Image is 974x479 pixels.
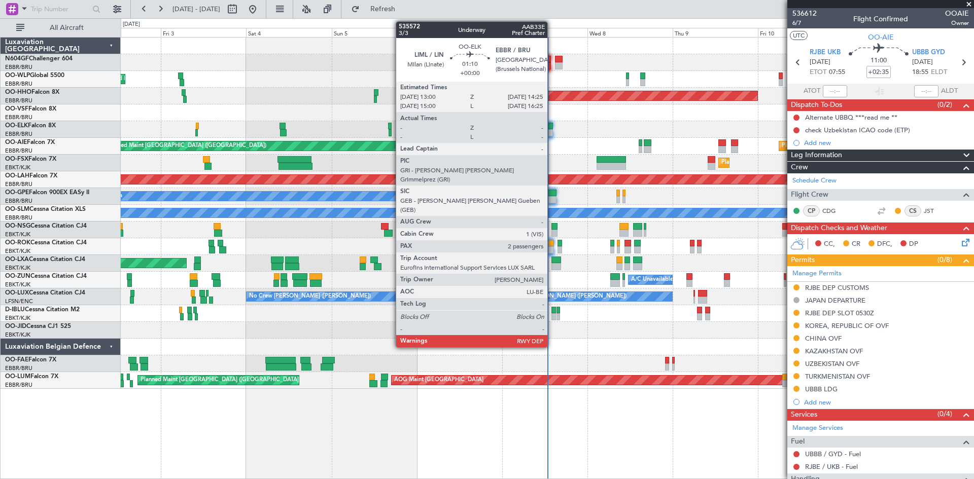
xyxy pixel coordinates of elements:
a: EBKT/KJK [5,231,30,238]
span: OO-JID [5,323,26,329]
a: EBKT/KJK [5,281,30,288]
span: CR [852,239,860,249]
a: OO-HHOFalcon 8X [5,89,59,95]
div: No Crew [PERSON_NAME] ([PERSON_NAME]) [505,289,627,304]
span: 18:55 [912,67,928,78]
span: OO-SLM [5,206,29,212]
span: OO-ZUN [5,273,30,279]
span: Crew [791,162,808,173]
a: N604GFChallenger 604 [5,56,73,62]
a: OO-SLMCessna Citation XLS [5,206,86,212]
span: 536612 [792,8,817,19]
div: Alternate UBBQ ***read me ** [805,113,897,122]
a: LFSN/ENC [5,298,33,305]
a: OO-AIEFalcon 7X [5,139,55,145]
div: check Uzbekistan ICAO code (ETP) [805,126,910,134]
a: OO-NSGCessna Citation CJ4 [5,223,87,229]
div: UBBB LDG [805,385,838,393]
div: Add new [804,138,969,147]
a: UBBB / GYD - Fuel [805,450,861,458]
div: [DATE] [123,20,140,29]
span: OO-NSG [5,223,30,229]
a: EBBR/BRU [5,80,32,88]
span: UBBB GYD [912,48,945,58]
a: OO-ZUNCessna Citation CJ4 [5,273,87,279]
a: Manage Permits [792,269,842,279]
div: Sat 4 [246,28,331,37]
span: OO-LUX [5,290,29,296]
span: (0/8) [937,254,952,265]
div: Mon 6 [417,28,502,37]
div: Planned Maint [GEOGRAPHIC_DATA] ([GEOGRAPHIC_DATA] National) [141,373,324,388]
span: ALDT [941,86,958,96]
a: JST [924,206,947,215]
a: EBKT/KJK [5,247,30,255]
a: OO-VSFFalcon 8X [5,106,56,112]
span: OO-LXA [5,256,29,263]
a: OO-FSXFalcon 7X [5,156,56,162]
span: ELDT [931,67,947,78]
span: Flight Crew [791,189,828,201]
span: Leg Information [791,150,842,161]
span: Refresh [362,6,404,13]
span: OO-FAE [5,357,28,363]
a: EBKT/KJK [5,164,30,171]
span: OO-LAH [5,173,29,179]
span: Dispatch Checks and Weather [791,223,887,234]
a: OO-FAEFalcon 7X [5,357,56,363]
a: EBBR/BRU [5,364,32,372]
span: 07:55 [829,67,845,78]
span: Dispatch To-Dos [791,99,842,111]
a: OO-LUMFalcon 7X [5,374,58,380]
div: CS [905,205,921,216]
a: OO-LUXCessna Citation CJ4 [5,290,85,296]
div: Planned Maint Geneva (Cointrin) [441,88,525,103]
span: OO-AIE [868,32,894,43]
a: EBBR/BRU [5,63,32,71]
span: Fuel [791,436,805,448]
a: RJBE / UKB - Fuel [805,462,858,471]
a: EBBR/BRU [5,147,32,155]
span: OO-VSF [5,106,28,112]
span: ATOT [804,86,820,96]
div: KAZAKHSTAN OVF [805,347,863,355]
a: OO-LAHFalcon 7X [5,173,57,179]
a: EBBR/BRU [5,214,32,222]
div: Wed 8 [587,28,673,37]
a: OO-JIDCessna CJ1 525 [5,323,71,329]
a: EBBR/BRU [5,130,32,138]
a: EBBR/BRU [5,381,32,389]
span: [DATE] [810,57,830,67]
div: Flight Confirmed [853,14,908,24]
div: Unplanned Maint [GEOGRAPHIC_DATA] ([GEOGRAPHIC_DATA]) [99,138,266,154]
input: Trip Number [31,2,89,17]
div: TURKMENISTAN OVF [805,372,870,381]
div: A/C Unavailable [GEOGRAPHIC_DATA]-[GEOGRAPHIC_DATA] [631,272,793,287]
div: CHINA OVF [805,334,842,343]
a: CDG [822,206,845,215]
span: [DATE] - [DATE] [172,5,220,14]
a: OO-ELKFalcon 8X [5,123,56,129]
span: D-IBLU [5,307,25,313]
span: OO-WLP [5,72,30,79]
span: Services [791,409,817,421]
span: N604GF [5,56,29,62]
a: EBBR/BRU [5,180,32,188]
span: OO-LUM [5,374,30,380]
span: Owner [945,19,969,27]
div: UZBEKISTAN OVF [805,359,859,368]
a: EBBR/BRU [5,97,32,104]
a: OO-ROKCessna Citation CJ4 [5,240,87,246]
button: All Aircraft [11,20,110,36]
div: Planned Maint Kortrijk-[GEOGRAPHIC_DATA] [721,155,840,170]
a: EBBR/BRU [5,197,32,205]
span: [DATE] [912,57,933,67]
span: (0/4) [937,409,952,419]
span: 11:00 [871,56,887,66]
a: EBKT/KJK [5,314,30,322]
div: Fri 3 [161,28,246,37]
a: OO-GPEFalcon 900EX EASy II [5,190,89,196]
div: JAPAN DEPARTURE [805,296,865,305]
div: Fri 10 [758,28,843,37]
a: OO-LXACessna Citation CJ4 [5,256,85,263]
